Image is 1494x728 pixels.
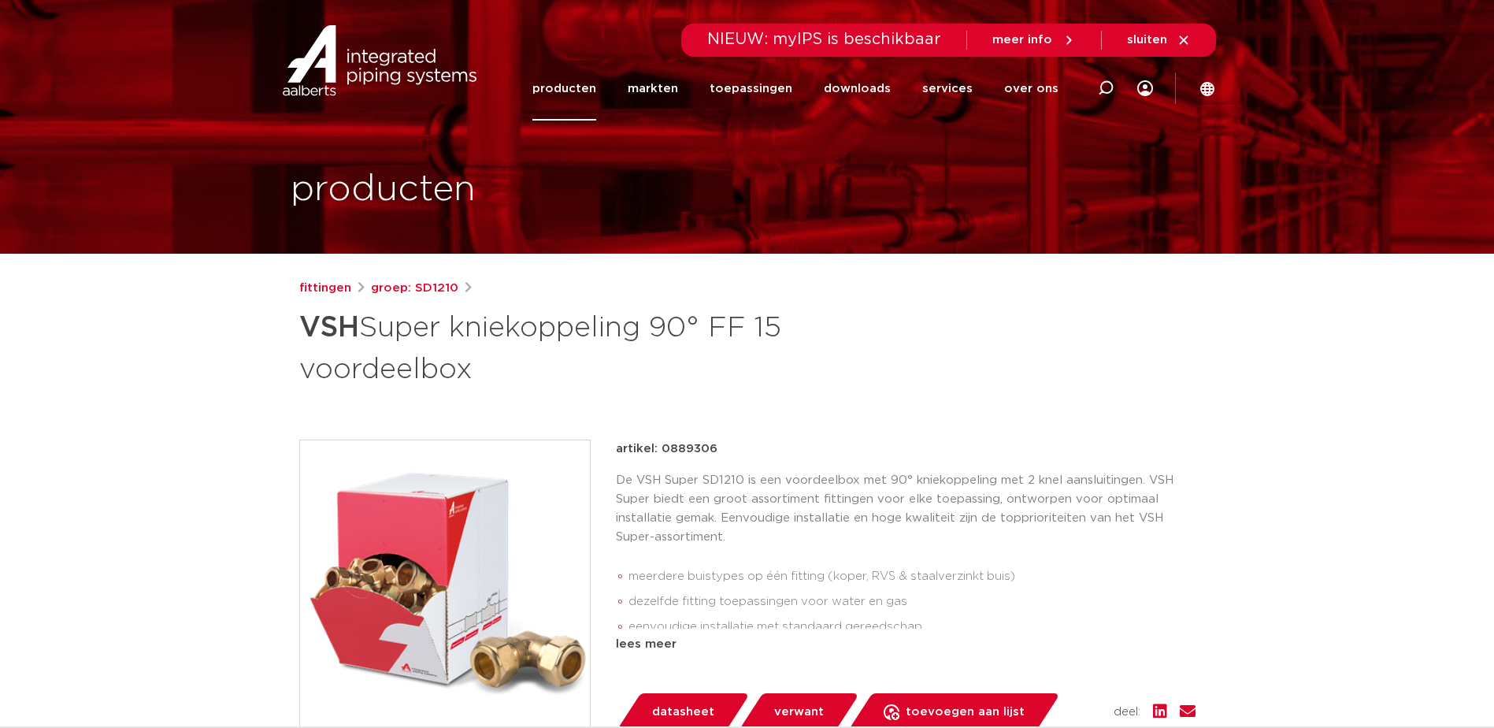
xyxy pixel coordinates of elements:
strong: VSH [299,314,359,342]
h1: producten [291,165,476,215]
a: groep: SD1210 [371,279,458,298]
a: producten [532,57,596,121]
a: markten [628,57,678,121]
nav: Menu [532,57,1058,121]
p: De VSH Super SD1210 is een voordeelbox met 90° kniekoppeling met 2 knel aansluitingen. VSH Super ... [616,471,1196,547]
a: over ons [1004,57,1058,121]
li: dezelfde fitting toepassingen voor water en gas [628,589,1196,615]
a: services [922,57,973,121]
div: lees meer [616,635,1196,654]
li: eenvoudige installatie met standaard gereedschap [628,615,1196,640]
a: toepassingen [710,57,792,121]
a: sluiten [1127,33,1191,47]
span: verwant [774,700,824,725]
li: meerdere buistypes op één fitting (koper, RVS & staalverzinkt buis) [628,564,1196,589]
p: artikel: 0889306 [616,440,717,459]
a: fittingen [299,279,351,298]
span: NIEUW: myIPS is beschikbaar [707,32,941,47]
h1: Super kniekoppeling 90° FF 15 voordeelbox [299,304,891,389]
div: my IPS [1137,57,1153,121]
a: meer info [992,33,1076,47]
span: meer info [992,34,1052,46]
span: datasheet [652,700,714,725]
span: toevoegen aan lijst [906,700,1025,725]
span: sluiten [1127,34,1167,46]
span: deel: [1114,703,1140,722]
a: downloads [824,57,891,121]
